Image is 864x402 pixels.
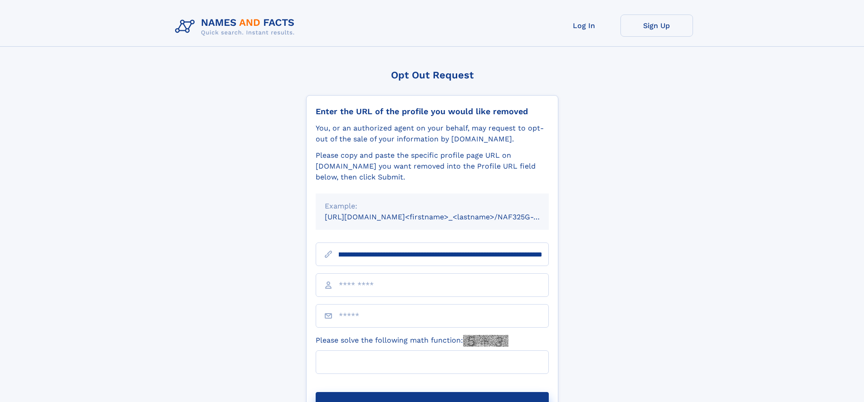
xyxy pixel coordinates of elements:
[325,213,566,221] small: [URL][DOMAIN_NAME]<firstname>_<lastname>/NAF325G-xxxxxxxx
[171,15,302,39] img: Logo Names and Facts
[316,150,549,183] div: Please copy and paste the specific profile page URL on [DOMAIN_NAME] you want removed into the Pr...
[316,107,549,116] div: Enter the URL of the profile you would like removed
[316,335,508,347] label: Please solve the following math function:
[306,69,558,81] div: Opt Out Request
[325,201,540,212] div: Example:
[548,15,620,37] a: Log In
[316,123,549,145] div: You, or an authorized agent on your behalf, may request to opt-out of the sale of your informatio...
[620,15,693,37] a: Sign Up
